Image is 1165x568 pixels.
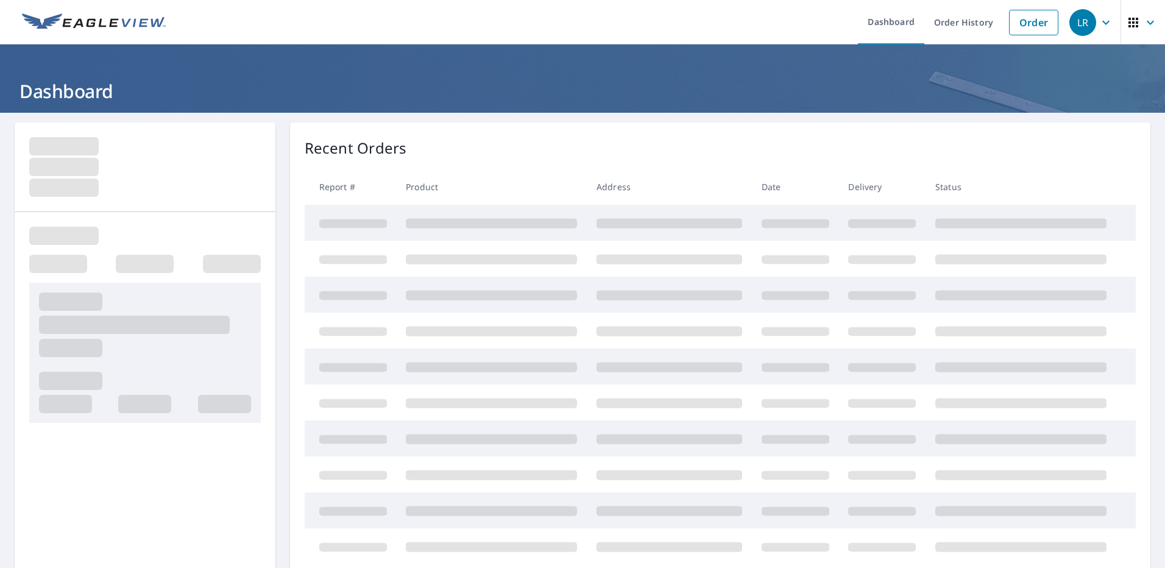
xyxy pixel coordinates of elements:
img: EV Logo [22,13,166,32]
th: Delivery [838,169,926,205]
th: Address [587,169,752,205]
th: Status [926,169,1116,205]
th: Date [752,169,839,205]
p: Recent Orders [305,137,407,159]
th: Product [396,169,587,205]
a: Order [1009,10,1058,35]
h1: Dashboard [15,79,1150,104]
th: Report # [305,169,397,205]
div: LR [1069,9,1096,36]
